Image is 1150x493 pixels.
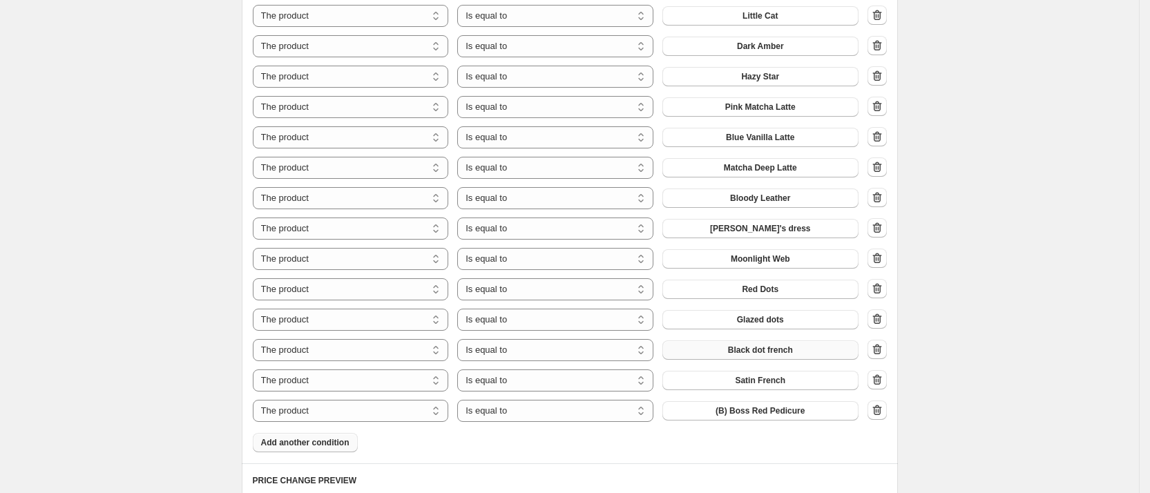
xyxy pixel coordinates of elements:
[261,437,349,448] span: Add another condition
[662,97,859,117] button: Pink Matcha Latte
[737,41,784,52] span: Dark Amber
[662,128,859,147] button: Blue Vanilla Latte
[728,345,793,356] span: Black dot french
[662,371,859,390] button: Satin French
[253,433,358,452] button: Add another condition
[731,253,790,264] span: Moonlight Web
[662,280,859,299] button: Red Dots
[662,401,859,420] button: (B) Boss Red Pedicure
[742,284,778,295] span: Red Dots
[735,375,785,386] span: Satin French
[253,475,887,486] h6: PRICE CHANGE PREVIEW
[662,67,859,86] button: Hazy Star
[726,132,794,143] span: Blue Vanilla Latte
[741,71,779,82] span: Hazy Star
[662,310,859,329] button: Glazed dots
[662,158,859,177] button: Matcha Deep Latte
[725,101,796,113] span: Pink Matcha Latte
[662,340,859,360] button: Black dot french
[737,314,784,325] span: Glazed dots
[662,6,859,26] button: Little Cat
[662,249,859,269] button: Moonlight Web
[724,162,797,173] span: Matcha Deep Latte
[710,223,811,234] span: [PERSON_NAME]'s dress
[662,219,859,238] button: Addams's dress
[662,37,859,56] button: Dark Amber
[716,405,805,416] span: (B) Boss Red Pedicure
[742,10,778,21] span: Little Cat
[662,188,859,208] button: Bloody Leather
[730,193,790,204] span: Bloody Leather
